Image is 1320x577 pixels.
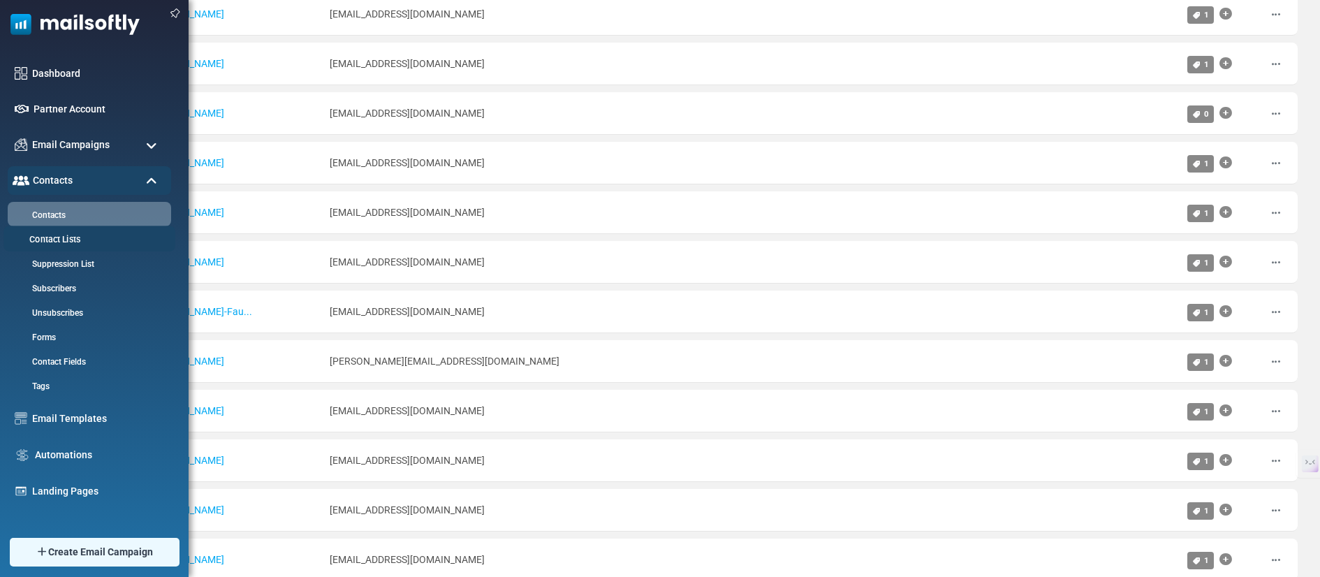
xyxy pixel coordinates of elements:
td: [EMAIL_ADDRESS][DOMAIN_NAME] [323,92,883,135]
a: Automations [35,448,164,462]
a: Support [31,520,164,534]
span: 0 [1204,109,1209,119]
a: Add Tag [1219,248,1232,276]
td: [EMAIL_ADDRESS][DOMAIN_NAME] [323,390,883,432]
a: Add Tag [1219,99,1232,127]
td: [EMAIL_ADDRESS][DOMAIN_NAME] [323,142,883,184]
a: Contacts [8,209,168,221]
a: Add Tag [1219,546,1232,574]
a: Unsubscribes [8,307,168,319]
a: Add Tag [1219,446,1232,474]
img: campaigns-icon.png [15,138,27,151]
td: [EMAIL_ADDRESS][DOMAIN_NAME] [323,191,883,234]
a: Contact Fields [8,356,168,368]
a: 1 [1187,353,1214,371]
a: Partner Account [34,102,164,117]
img: workflow.svg [15,447,30,463]
span: 1 [1204,555,1209,565]
a: Add Tag [1219,347,1232,375]
a: Add Tag [1219,198,1232,226]
span: 1 [1204,456,1209,466]
a: 0 [1187,105,1214,123]
span: Email Campaigns [32,138,110,152]
span: 1 [1204,407,1209,416]
span: 1 [1204,208,1209,218]
img: email-templates-icon.svg [15,412,27,425]
td: [PERSON_NAME][EMAIL_ADDRESS][DOMAIN_NAME] [323,340,883,383]
img: contacts-icon-active.svg [13,175,29,185]
a: Suppression List [8,258,168,270]
a: Tags [8,380,168,393]
span: 1 [1204,59,1209,69]
a: Add Tag [1219,149,1232,177]
a: 1 [1187,56,1214,73]
span: Contacts [33,173,73,188]
span: 1 [1204,258,1209,268]
span: 1 [1204,506,1209,516]
a: Forms [8,331,168,344]
span: 1 [1204,357,1209,367]
a: 1 [1187,254,1214,272]
td: [EMAIL_ADDRESS][DOMAIN_NAME] [323,439,883,482]
a: Landing Pages [32,484,164,499]
a: Add Tag [1219,50,1232,78]
a: 1 [1187,304,1214,321]
img: dashboard-icon.svg [15,67,27,80]
a: 1 [1187,552,1214,569]
td: [EMAIL_ADDRESS][DOMAIN_NAME] [323,43,883,85]
a: Subscribers [8,282,168,295]
a: Dashboard [32,66,164,81]
span: 1 [1204,10,1209,20]
td: [EMAIL_ADDRESS][DOMAIN_NAME] [323,291,883,333]
span: 1 [1204,307,1209,317]
a: 1 [1187,6,1214,24]
td: [EMAIL_ADDRESS][DOMAIN_NAME] [323,489,883,532]
a: Email Templates [32,411,164,426]
span: Create Email Campaign [48,545,153,560]
a: 1 [1187,205,1214,222]
td: [EMAIL_ADDRESS][DOMAIN_NAME] [323,241,883,284]
a: Contact Lists [3,233,171,247]
a: Add Tag [1219,496,1232,524]
a: Add Tag [1219,397,1232,425]
a: 1 [1187,453,1214,470]
a: 1 [1187,155,1214,173]
a: [PERSON_NAME]-Fau... [149,306,252,317]
img: landing_pages.svg [15,485,27,497]
a: 1 [1187,403,1214,421]
span: 1 [1204,159,1209,168]
a: 1 [1187,502,1214,520]
a: Add Tag [1219,298,1232,326]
